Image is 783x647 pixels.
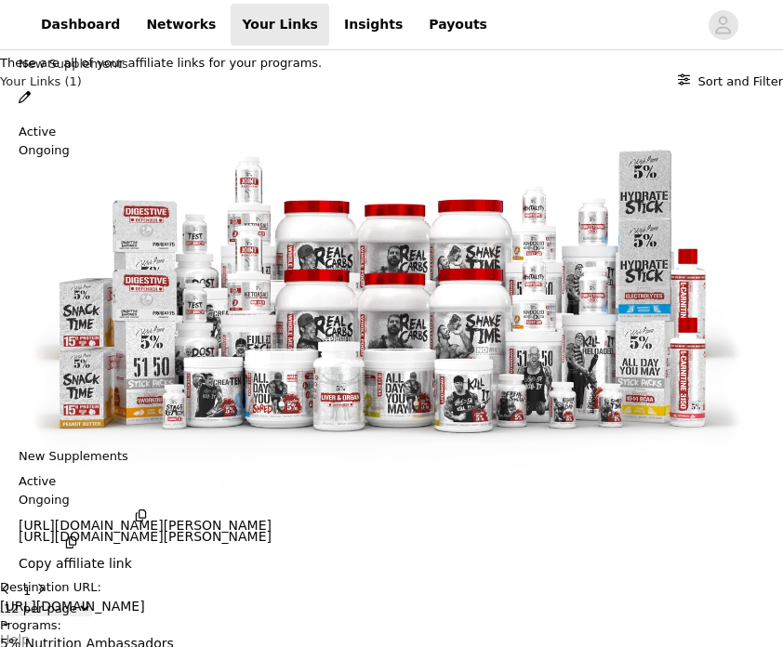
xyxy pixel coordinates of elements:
[135,4,227,46] a: Networks
[19,123,56,141] p: Active
[19,159,764,516] img: New Supplements
[19,554,132,574] p: Copy affiliate link
[19,535,132,574] button: Copy affiliate link
[19,141,764,160] p: Ongoing
[19,55,764,73] h3: New Supplements
[418,4,498,46] a: Payouts
[19,516,764,535] p: [URL][DOMAIN_NAME][PERSON_NAME]
[714,10,732,40] div: avatar
[30,4,131,46] a: Dashboard
[231,4,329,46] a: Your Links
[333,4,414,46] a: Insights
